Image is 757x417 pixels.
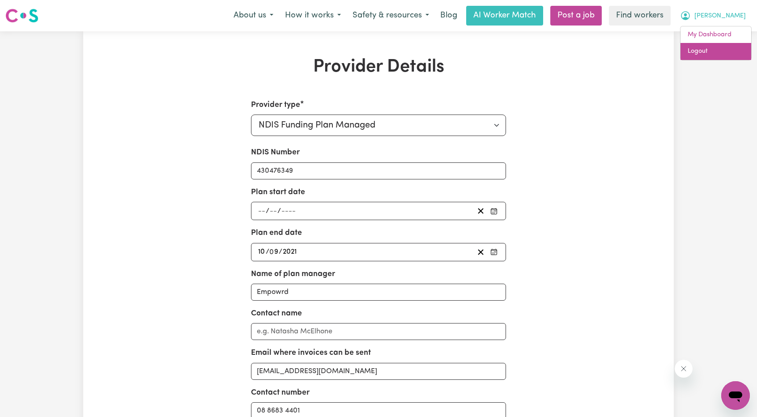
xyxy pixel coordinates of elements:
[488,205,500,217] button: Pick your plan start date
[266,207,269,215] span: /
[5,8,38,24] img: Careseekers logo
[251,147,300,158] label: NDIS Number
[277,207,281,215] span: /
[680,43,751,60] a: Logout
[251,323,506,340] input: e.g. Natasha McElhone
[347,6,435,25] button: Safety & resources
[279,6,347,25] button: How it works
[282,246,298,258] input: ----
[251,227,302,239] label: Plan end date
[251,363,506,380] input: e.g. nat.mc@myplanmanager.com.au
[251,308,302,319] label: Contact name
[251,387,310,399] label: Contact number
[258,246,266,258] input: --
[251,284,506,301] input: e.g. MyPlanManager Pty. Ltd.
[251,187,305,198] label: Plan start date
[5,6,54,13] span: Need any help?
[675,360,693,378] iframe: Close message
[251,99,300,111] label: Provider type
[674,6,752,25] button: My Account
[694,11,746,21] span: [PERSON_NAME]
[258,205,266,217] input: --
[466,6,543,26] a: AI Worker Match
[281,205,296,217] input: ----
[228,6,279,25] button: About us
[270,246,279,258] input: --
[609,6,671,26] a: Find workers
[550,6,602,26] a: Post a job
[251,162,506,179] input: Enter your NDIS number
[680,26,751,43] a: My Dashboard
[269,248,274,255] span: 0
[474,205,488,217] button: Clear plan start date
[251,347,371,359] label: Email where invoices can be sent
[187,56,570,78] h1: Provider Details
[251,268,335,280] label: Name of plan manager
[5,5,38,26] a: Careseekers logo
[435,6,463,26] a: Blog
[488,246,500,258] button: Pick your plan end date
[474,246,488,258] button: Clear plan end date
[266,248,269,256] span: /
[721,381,750,410] iframe: Button to launch messaging window
[269,205,277,217] input: --
[279,248,282,256] span: /
[680,26,752,60] div: My Account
